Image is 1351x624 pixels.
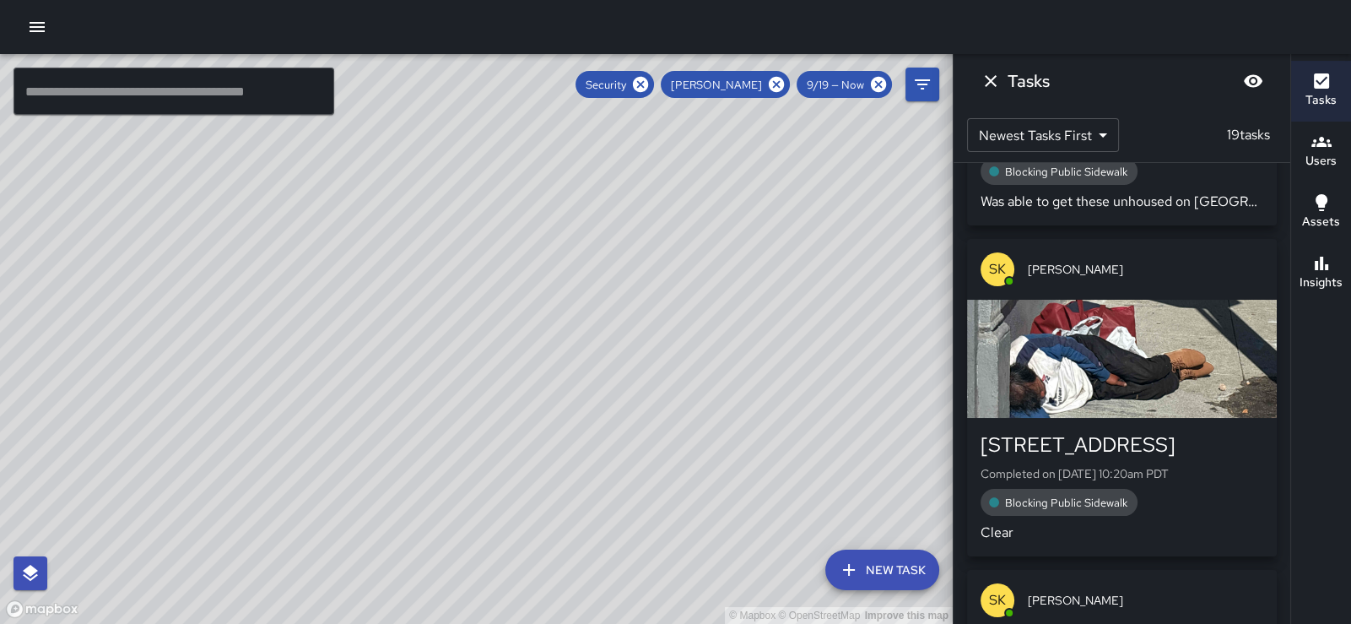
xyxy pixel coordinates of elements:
button: New Task [825,550,939,590]
span: [PERSON_NAME] [1028,261,1263,278]
button: SK[PERSON_NAME][STREET_ADDRESS]Completed on [DATE] 10:20am PDTBlocking Public SidewalkClear [967,239,1277,556]
span: Blocking Public Sidewalk [995,496,1138,510]
span: Blocking Public Sidewalk [995,165,1138,179]
h6: Tasks [1008,68,1050,95]
p: SK [989,590,1006,610]
button: Users [1291,122,1351,182]
button: Filters [905,68,939,101]
span: Security [576,78,636,92]
div: Newest Tasks First [967,118,1119,152]
button: Assets [1291,182,1351,243]
div: Security [576,71,654,98]
div: [PERSON_NAME] [661,71,790,98]
h6: Users [1305,152,1337,171]
h6: Insights [1300,274,1343,292]
h6: Tasks [1305,91,1337,110]
span: [PERSON_NAME] [661,78,772,92]
span: 9/19 — Now [797,78,874,92]
button: Dismiss [974,64,1008,98]
p: SK [989,259,1006,279]
div: 9/19 — Now [797,71,892,98]
p: Clear [981,523,1263,543]
p: Was able to get these unhoused on [GEOGRAPHIC_DATA] to make a thorfair [981,192,1263,212]
button: Tasks [1291,61,1351,122]
h6: Assets [1302,213,1340,231]
span: [PERSON_NAME] [1028,592,1263,609]
p: 19 tasks [1220,125,1277,145]
p: Completed on [DATE] 10:20am PDT [981,465,1263,482]
button: Insights [1291,243,1351,304]
button: Blur [1236,64,1270,98]
div: [STREET_ADDRESS] [981,431,1263,459]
